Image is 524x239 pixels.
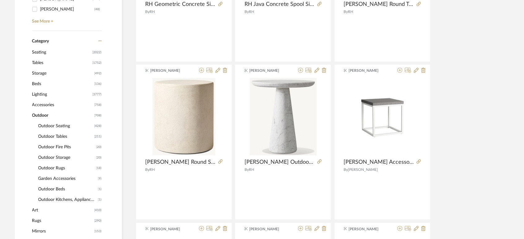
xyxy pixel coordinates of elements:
[31,14,102,24] a: See More +
[245,10,249,14] span: By
[249,10,254,14] span: RH
[344,159,414,166] span: [PERSON_NAME] Accessories 20"SQ End Table Matte White 19.8W19.8D20.25H #486243
[344,78,421,155] img: Lloyd Flanders Accessories 20"SQ End Table Matte White 19.8W19.8D20.25H #486243
[348,168,378,172] span: [PERSON_NAME]
[38,194,97,205] span: Outdoor Kitchens, Appliances & Grills
[32,89,91,100] span: Lighting
[38,184,97,194] span: Outdoor Beds
[344,168,348,172] span: By
[32,68,93,79] span: Storage
[94,111,102,120] span: (708)
[98,184,102,194] span: (1)
[94,100,102,110] span: (758)
[249,226,288,232] span: [PERSON_NAME]
[145,10,150,14] span: By
[32,226,93,237] span: Mirrors
[94,132,102,141] span: (211)
[245,159,315,166] span: [PERSON_NAME] Outdoor Round Side Table 14" Drink Table: 14" diam., 24"H Weight: 62 lbs. 18" Side ...
[94,216,102,226] span: (290)
[38,163,95,173] span: Outdoor Rugs
[96,153,102,163] span: (20)
[145,1,216,8] span: RH Geometric Concrete Side Table 16" diam., 18"H Weight: 32 lbs.
[344,1,414,8] span: [PERSON_NAME] Round Tapered Side Table Overall: 18" diam., 20"H Base: 12¼" diam. Weight: 51 lbs.
[145,168,150,172] span: By
[245,168,249,172] span: By
[32,58,91,68] span: Tables
[245,1,315,8] span: RH Java Concrete Spool Side Table 12" diam., 18"H Weight: 16 lbs.
[145,159,216,166] span: [PERSON_NAME] Round Side Table 18" diam., 20"H Weight: 60 lbs.
[94,205,102,215] span: (410)
[349,226,388,232] span: [PERSON_NAME]
[98,195,102,205] span: (1)
[32,47,91,58] span: Seating
[348,10,353,14] span: RH
[150,10,155,14] span: RH
[38,142,95,152] span: Outdoor Fire Pits
[150,168,155,172] span: RH
[96,163,102,173] span: (18)
[249,68,288,73] span: [PERSON_NAME]
[150,68,189,73] span: [PERSON_NAME]
[153,78,215,155] img: RH Terzo Round Side Table 18" diam., 20"H Weight: 60 lbs.
[32,215,93,226] span: Rugs
[94,79,102,89] span: (136)
[96,142,102,152] span: (20)
[32,100,93,110] span: Accessories
[32,39,49,44] span: Category
[32,110,93,121] span: Outdoor
[94,226,102,236] span: (153)
[93,58,102,68] span: (1752)
[38,131,93,142] span: Outdoor Tables
[93,47,102,57] span: (2022)
[344,10,348,14] span: By
[94,68,102,78] span: (492)
[98,174,102,184] span: (9)
[250,78,317,155] img: RH Cellini Outdoor Round Side Table 14" Drink Table: 14" diam., 24"H Weight: 62 lbs. 18" Side Tab...
[38,121,93,131] span: Outdoor Seating
[93,89,102,99] span: (3777)
[32,205,93,215] span: Art
[150,226,189,232] span: [PERSON_NAME]
[94,121,102,131] span: (428)
[38,152,95,163] span: Outdoor Storage
[349,68,388,73] span: [PERSON_NAME]
[249,168,254,172] span: RH
[40,4,95,14] div: [PERSON_NAME]
[32,79,93,89] span: Beds
[38,173,97,184] span: Garden Accessories
[95,4,100,14] div: (48)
